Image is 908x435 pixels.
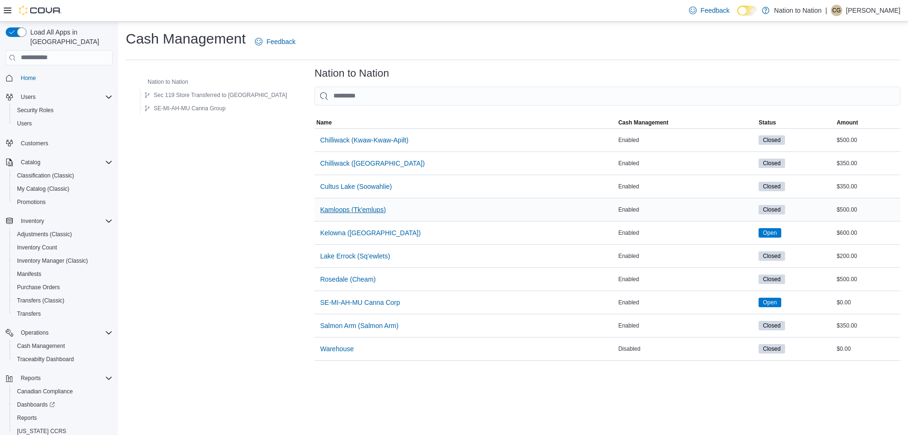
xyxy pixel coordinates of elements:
button: Reports [9,411,116,425]
a: Promotions [13,196,50,208]
span: Closed [763,182,780,191]
span: Home [21,74,36,82]
span: Users [21,93,35,101]
span: Kelowna ([GEOGRAPHIC_DATA]) [320,228,421,238]
span: Closed [759,159,785,168]
a: Purchase Orders [13,282,64,293]
span: SE-MI-AH-MU Canna Corp [320,298,400,307]
span: Status [759,119,776,126]
div: $200.00 [835,250,900,262]
span: Users [17,91,113,103]
span: Feedback [266,37,295,46]
img: Cova [19,6,61,15]
div: Enabled [616,320,757,331]
button: Inventory [17,215,48,227]
span: Sec 119 Store Transferred to [GEOGRAPHIC_DATA] [154,91,287,99]
button: Cash Management [9,339,116,353]
a: Transfers (Classic) [13,295,68,306]
span: Transfers [13,308,113,320]
button: Catalog [2,156,116,169]
span: Chilliwack ([GEOGRAPHIC_DATA]) [320,159,425,168]
button: Operations [2,326,116,339]
a: Manifests [13,268,45,280]
button: Sec 119 Store Transferred to [GEOGRAPHIC_DATA] [140,89,291,101]
span: Open [763,298,777,307]
div: Enabled [616,297,757,308]
div: Enabled [616,227,757,239]
span: Closed [759,251,785,261]
button: Inventory Manager (Classic) [9,254,116,267]
span: Inventory [17,215,113,227]
span: My Catalog (Classic) [17,185,70,193]
span: Canadian Compliance [17,388,73,395]
a: Inventory Manager (Classic) [13,255,92,266]
span: Security Roles [17,107,53,114]
span: Closed [763,345,780,353]
span: Traceabilty Dashboard [17,355,74,363]
button: Purchase Orders [9,281,116,294]
button: Canadian Compliance [9,385,116,398]
button: Kelowna ([GEOGRAPHIC_DATA]) [316,223,425,242]
button: SE-MI-AH-MU Canna Corp [316,293,404,312]
span: Lake Errock (Sq’ewlets) [320,251,390,261]
button: Status [757,117,835,128]
p: | [825,5,827,16]
button: Cultus Lake (Soowahlie) [316,177,396,196]
span: Catalog [21,159,40,166]
button: Warehouse [316,339,358,358]
span: Catalog [17,157,113,168]
div: Enabled [616,204,757,215]
span: Users [13,118,113,129]
div: Enabled [616,274,757,285]
span: Nation to Nation [148,78,188,86]
span: Open [759,228,781,238]
span: Closed [763,159,780,168]
a: Home [17,72,40,84]
span: Cash Management [17,342,65,350]
div: $0.00 [835,297,900,308]
span: CG [832,5,841,16]
span: SE-MI-AH-MU Canna Group [154,105,226,112]
span: Open [759,298,781,307]
span: Dashboards [13,399,113,410]
span: Transfers [17,310,41,318]
a: Adjustments (Classic) [13,229,76,240]
button: Promotions [9,195,116,209]
span: Operations [17,327,113,338]
h3: Nation to Nation [314,68,389,79]
button: Inventory Count [9,241,116,254]
button: Users [9,117,116,130]
button: Reports [17,373,44,384]
a: Inventory Count [13,242,61,253]
span: Open [763,229,777,237]
button: Operations [17,327,52,338]
input: This is a search bar. As you type, the results lower in the page will automatically filter. [314,87,900,106]
span: Closed [759,205,785,214]
div: $350.00 [835,158,900,169]
span: Adjustments (Classic) [13,229,113,240]
h1: Cash Management [126,29,245,48]
div: Disabled [616,343,757,355]
span: Inventory Manager (Classic) [13,255,113,266]
button: Users [17,91,39,103]
div: $500.00 [835,274,900,285]
span: Home [17,72,113,84]
span: Closed [763,136,780,144]
button: SE-MI-AH-MU Canna Group [140,103,229,114]
span: Traceabilty Dashboard [13,354,113,365]
span: Amount [837,119,858,126]
button: Home [2,71,116,85]
button: Manifests [9,267,116,281]
span: Security Roles [13,105,113,116]
a: Transfers [13,308,44,320]
span: Closed [759,275,785,284]
a: Canadian Compliance [13,386,77,397]
span: Closed [759,321,785,330]
span: Rosedale (Cheam) [320,275,376,284]
input: Dark Mode [737,6,757,16]
a: Users [13,118,35,129]
div: Enabled [616,250,757,262]
button: Reports [2,372,116,385]
button: Security Roles [9,104,116,117]
button: Cash Management [616,117,757,128]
